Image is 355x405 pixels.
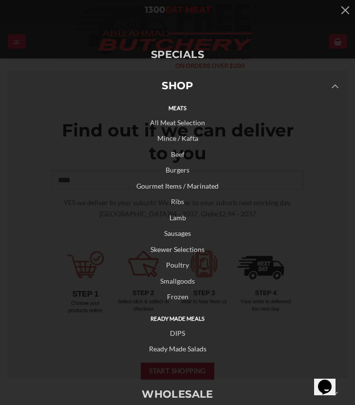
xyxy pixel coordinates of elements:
a: Beef [7,147,348,163]
a: Smallgoods [7,273,348,289]
a: Gourmet Items / Marinated [7,178,348,194]
a: Burgers [7,162,348,178]
a: Lamb [7,210,348,226]
a: Ready Made Salads [7,341,348,357]
a: DIPS [7,326,348,342]
iframe: chat widget [314,366,345,395]
a: Poultry [7,257,348,273]
a: Meats [7,101,348,115]
a: SHOP [7,70,348,101]
a: Ready Made Meals [7,312,348,326]
a: Specials [7,39,348,70]
a: Ribs [7,194,348,210]
a: Skewer Selections [7,242,348,258]
a: Sausages [7,226,348,242]
button: Toggle [324,77,346,94]
a: All Meat Selection [7,115,348,131]
a: Frozen [7,289,348,305]
a: Mince / Kafta [7,131,348,147]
